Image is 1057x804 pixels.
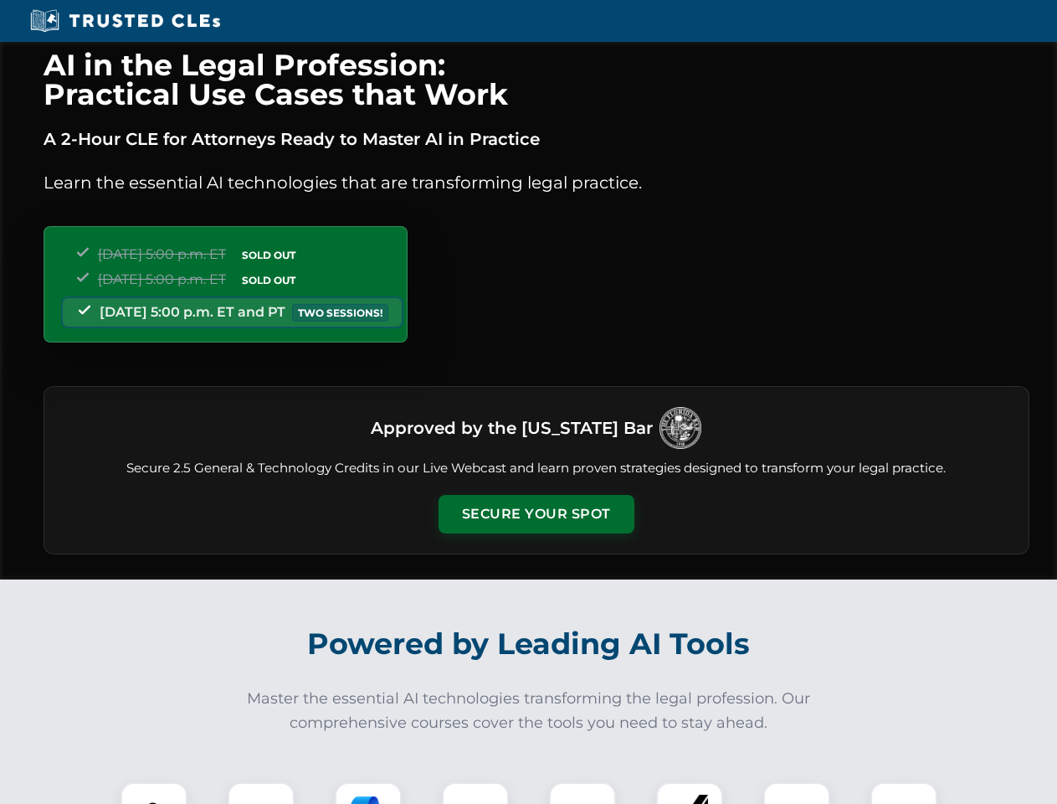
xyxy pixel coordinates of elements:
span: [DATE] 5:00 p.m. ET [98,246,226,262]
h1: AI in the Legal Profession: Practical Use Cases that Work [44,50,1029,109]
span: SOLD OUT [236,246,301,264]
p: Master the essential AI technologies transforming the legal profession. Our comprehensive courses... [236,687,822,735]
img: Trusted CLEs [25,8,225,33]
span: SOLD OUT [236,271,301,289]
h2: Powered by Leading AI Tools [65,615,993,673]
p: Learn the essential AI technologies that are transforming legal practice. [44,169,1029,196]
h3: Approved by the [US_STATE] Bar [371,413,653,443]
p: Secure 2.5 General & Technology Credits in our Live Webcast and learn proven strategies designed ... [64,459,1008,478]
p: A 2-Hour CLE for Attorneys Ready to Master AI in Practice [44,126,1029,152]
img: Logo [659,407,701,449]
span: [DATE] 5:00 p.m. ET [98,271,226,287]
button: Secure Your Spot [439,495,634,533]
